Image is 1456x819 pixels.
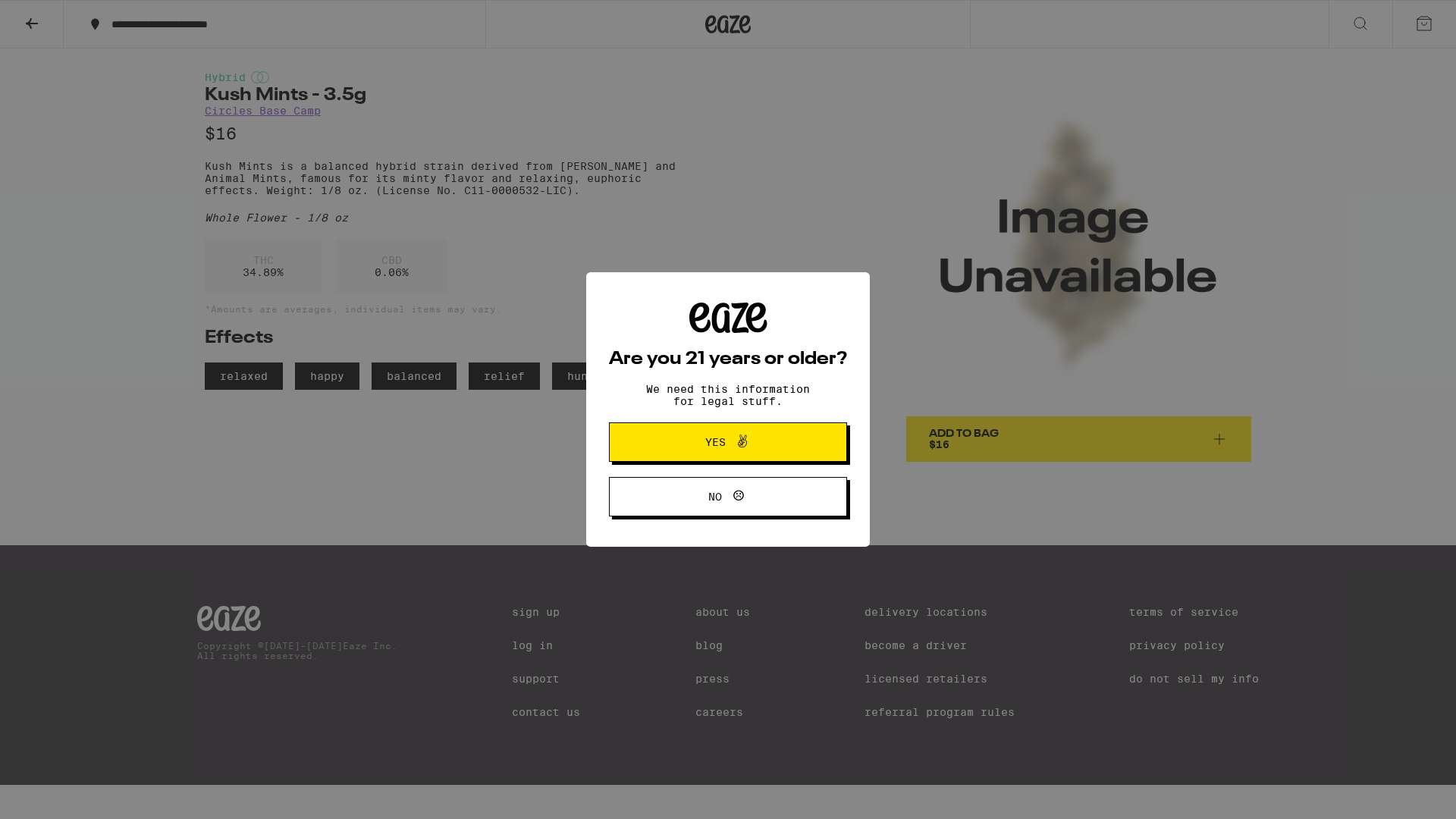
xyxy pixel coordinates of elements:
p: We need this information for legal stuff. [633,383,823,407]
span: Yes [705,437,726,447]
span: No [708,491,722,502]
h2: Are you 21 years or older? [609,350,847,369]
button: Yes [609,422,847,462]
button: No [609,477,847,516]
